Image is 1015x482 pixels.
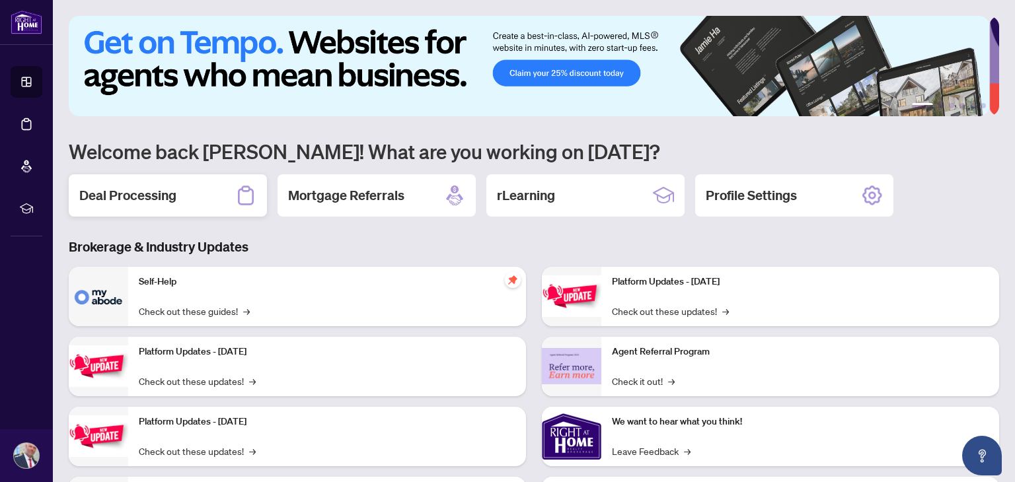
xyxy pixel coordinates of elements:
[497,186,555,205] h2: rLearning
[139,345,515,359] p: Platform Updates - [DATE]
[69,415,128,457] img: Platform Updates - July 21, 2025
[706,186,797,205] h2: Profile Settings
[79,186,176,205] h2: Deal Processing
[912,103,933,108] button: 1
[938,103,944,108] button: 2
[11,10,42,34] img: logo
[139,275,515,289] p: Self-Help
[139,415,515,429] p: Platform Updates - [DATE]
[981,103,986,108] button: 6
[970,103,975,108] button: 5
[668,374,675,388] span: →
[962,436,1002,475] button: Open asap
[249,444,256,458] span: →
[612,444,691,458] a: Leave Feedback→
[139,374,256,388] a: Check out these updates!→
[612,304,729,318] a: Check out these updates!→
[69,345,128,387] img: Platform Updates - September 16, 2025
[69,16,989,116] img: Slide 0
[542,348,601,384] img: Agent Referral Program
[612,415,989,429] p: We want to hear what you think!
[69,267,128,326] img: Self-Help
[949,103,954,108] button: 3
[505,272,521,288] span: pushpin
[69,238,999,256] h3: Brokerage & Industry Updates
[288,186,404,205] h2: Mortgage Referrals
[69,139,999,164] h1: Welcome back [PERSON_NAME]! What are you working on [DATE]?
[14,443,39,468] img: Profile Icon
[722,304,729,318] span: →
[612,345,989,359] p: Agent Referral Program
[612,374,675,388] a: Check it out!→
[612,275,989,289] p: Platform Updates - [DATE]
[542,275,601,317] img: Platform Updates - June 23, 2025
[959,103,965,108] button: 4
[249,374,256,388] span: →
[139,444,256,458] a: Check out these updates!→
[243,304,250,318] span: →
[684,444,691,458] span: →
[542,407,601,466] img: We want to hear what you think!
[139,304,250,318] a: Check out these guides!→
